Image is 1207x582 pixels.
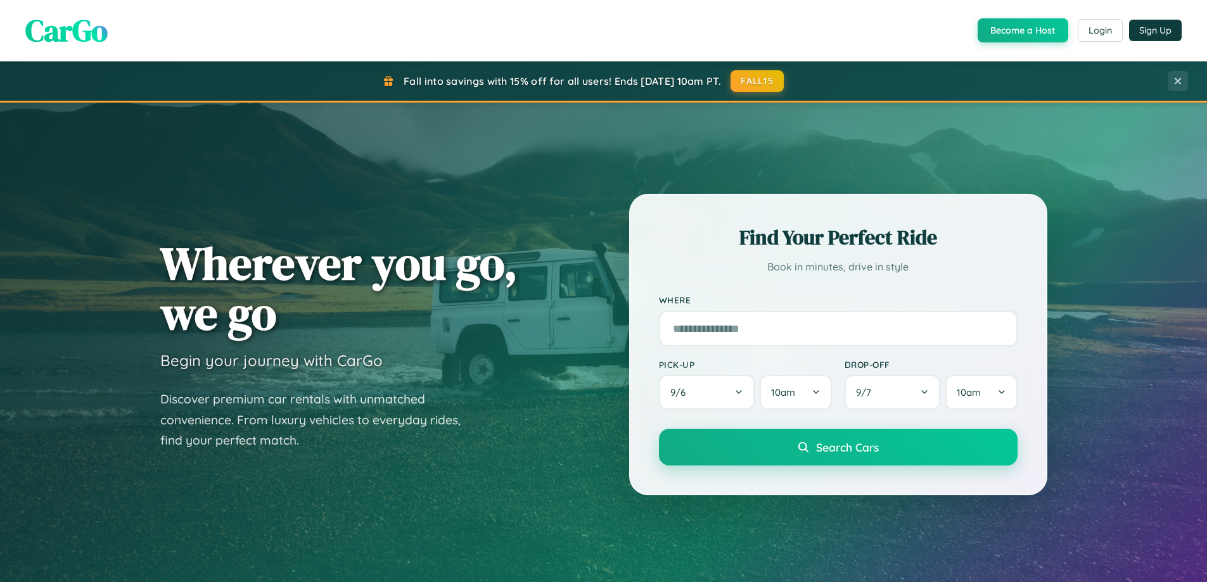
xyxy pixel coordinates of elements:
[731,70,784,92] button: FALL15
[160,389,477,451] p: Discover premium car rentals with unmatched convenience. From luxury vehicles to everyday rides, ...
[659,295,1018,306] label: Where
[25,9,108,51] span: CarGo
[670,386,692,398] span: 9 / 6
[404,75,721,87] span: Fall into savings with 15% off for all users! Ends [DATE] 10am PT.
[957,386,981,398] span: 10am
[160,238,518,338] h1: Wherever you go, we go
[659,359,832,370] label: Pick-up
[845,375,941,410] button: 9/7
[760,375,831,410] button: 10am
[816,440,879,454] span: Search Cars
[1078,19,1123,42] button: Login
[1129,20,1182,41] button: Sign Up
[659,258,1018,276] p: Book in minutes, drive in style
[160,351,383,370] h3: Begin your journey with CarGo
[659,224,1018,251] h2: Find Your Perfect Ride
[771,386,795,398] span: 10am
[659,429,1018,465] button: Search Cars
[945,375,1017,410] button: 10am
[845,359,1018,370] label: Drop-off
[856,386,878,398] span: 9 / 7
[978,18,1068,42] button: Become a Host
[659,375,755,410] button: 9/6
